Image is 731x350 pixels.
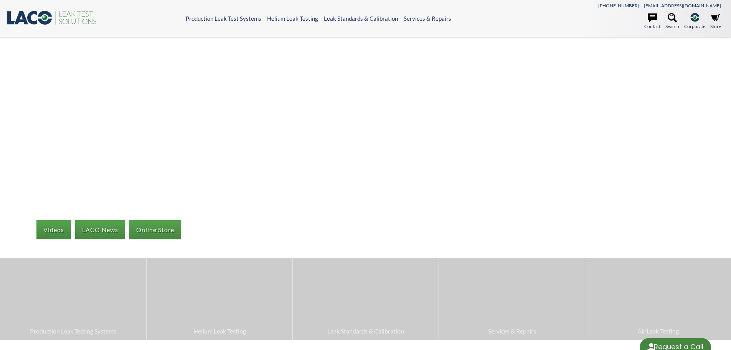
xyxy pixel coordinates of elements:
span: Services & Repairs [443,326,581,336]
a: LACO News [75,220,125,239]
span: Production Leak Testing Systems [4,326,142,336]
a: Search [665,13,679,30]
span: Helium Leak Testing [150,326,289,336]
a: Store [710,13,721,30]
a: Production Leak Test Systems [186,15,261,22]
a: Leak Standards & Calibration [324,15,398,22]
a: Online Store [129,220,181,239]
a: Helium Leak Testing [147,258,292,340]
a: Videos [36,220,71,239]
a: [PHONE_NUMBER] [598,3,639,8]
span: Corporate [684,23,705,30]
a: Contact [644,13,660,30]
span: Leak Standards & Calibration [297,326,435,336]
a: Services & Repairs [439,258,585,340]
a: Services & Repairs [404,15,451,22]
a: Air Leak Testing [585,258,731,340]
span: Air Leak Testing [589,326,727,336]
a: Leak Standards & Calibration [293,258,439,340]
a: [EMAIL_ADDRESS][DOMAIN_NAME] [644,3,721,8]
a: Helium Leak Testing [267,15,318,22]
